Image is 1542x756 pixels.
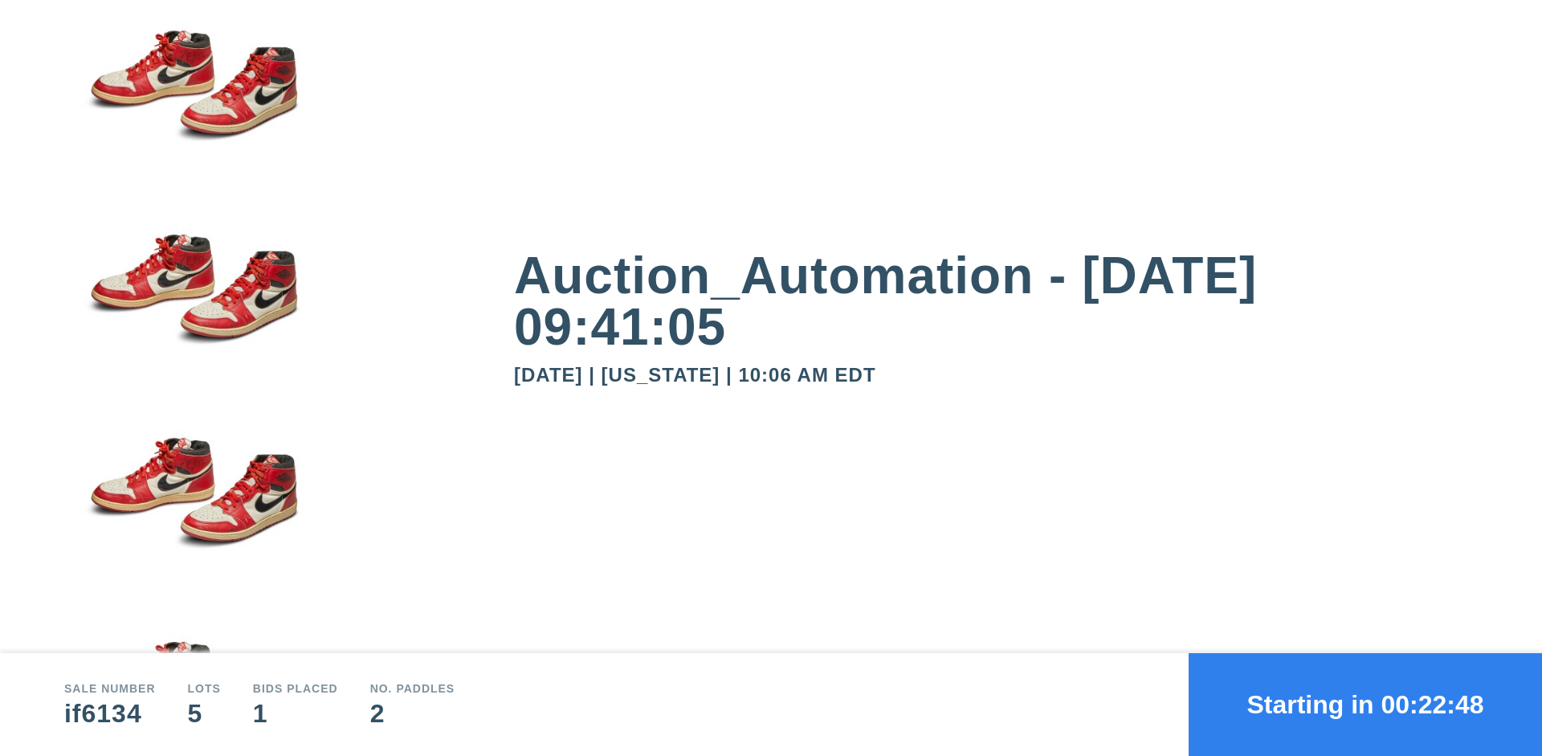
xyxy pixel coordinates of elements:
img: small [64,2,321,206]
div: Lots [188,683,221,694]
img: small [64,206,321,411]
div: Bids Placed [253,683,338,694]
img: small [64,411,321,615]
div: 1 [253,701,338,726]
div: 5 [188,701,221,726]
div: Sale number [64,683,156,694]
button: Starting in 00:22:48 [1189,653,1542,756]
div: 2 [370,701,455,726]
div: No. Paddles [370,683,455,694]
div: if6134 [64,701,156,726]
div: Auction_Automation - [DATE] 09:41:05 [514,250,1478,353]
div: [DATE] | [US_STATE] | 10:06 AM EDT [514,366,1478,385]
